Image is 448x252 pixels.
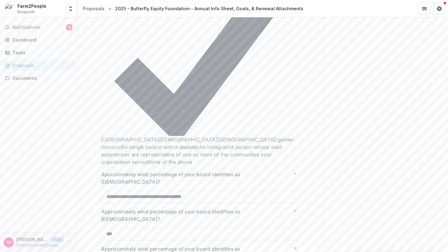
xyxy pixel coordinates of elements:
[199,144,230,150] span: An immigrant
[2,47,75,58] a: Tasks
[66,239,74,246] button: More
[12,62,70,69] div: Proposals
[433,2,446,15] button: Get Help
[16,243,64,248] p: [PERSON_NAME][EMAIL_ADDRESS][DOMAIN_NAME]
[66,2,75,15] button: Open entity switcher
[51,237,64,242] p: User
[2,35,75,45] a: Dashboard
[147,159,192,165] span: None of the above
[5,4,15,14] img: Farm2People
[2,73,75,83] a: Documents
[17,3,46,9] div: Farm2People
[101,171,291,186] p: Approximately what percentage of your board identifies as [DEMOGRAPHIC_DATA]?
[12,75,70,81] div: Documents
[101,208,291,223] p: Approximately what percentage of your board identifies as [DEMOGRAPHIC_DATA]?
[17,9,35,15] span: Nonprofit
[101,137,294,150] span: [DEMOGRAPHIC_DATA]/gender non-conforming
[101,137,159,143] span: [DEMOGRAPHIC_DATA]
[159,137,217,143] span: [DEMOGRAPHIC_DATA]
[12,49,70,56] div: Tasks
[115,5,303,12] div: 2025 - Butterfly Equity Foundation - Annual Info Sheet, Goals, & Renewal Attachments
[6,240,12,244] div: Anna Hopkins
[66,24,72,30] span: 11
[80,4,107,13] a: Proposals
[140,144,199,150] span: A person with a disability
[2,60,75,70] a: Proposals
[80,4,306,13] nav: breadcrumb
[83,5,105,12] div: Proposals
[16,236,49,243] p: [PERSON_NAME]
[12,37,70,43] div: Dashboard
[418,2,431,15] button: Partners
[2,22,75,32] button: Notifications11
[12,25,66,30] span: Notifications
[101,144,282,165] span: A person whose lived experiences are representative of one or more of the communities your organi...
